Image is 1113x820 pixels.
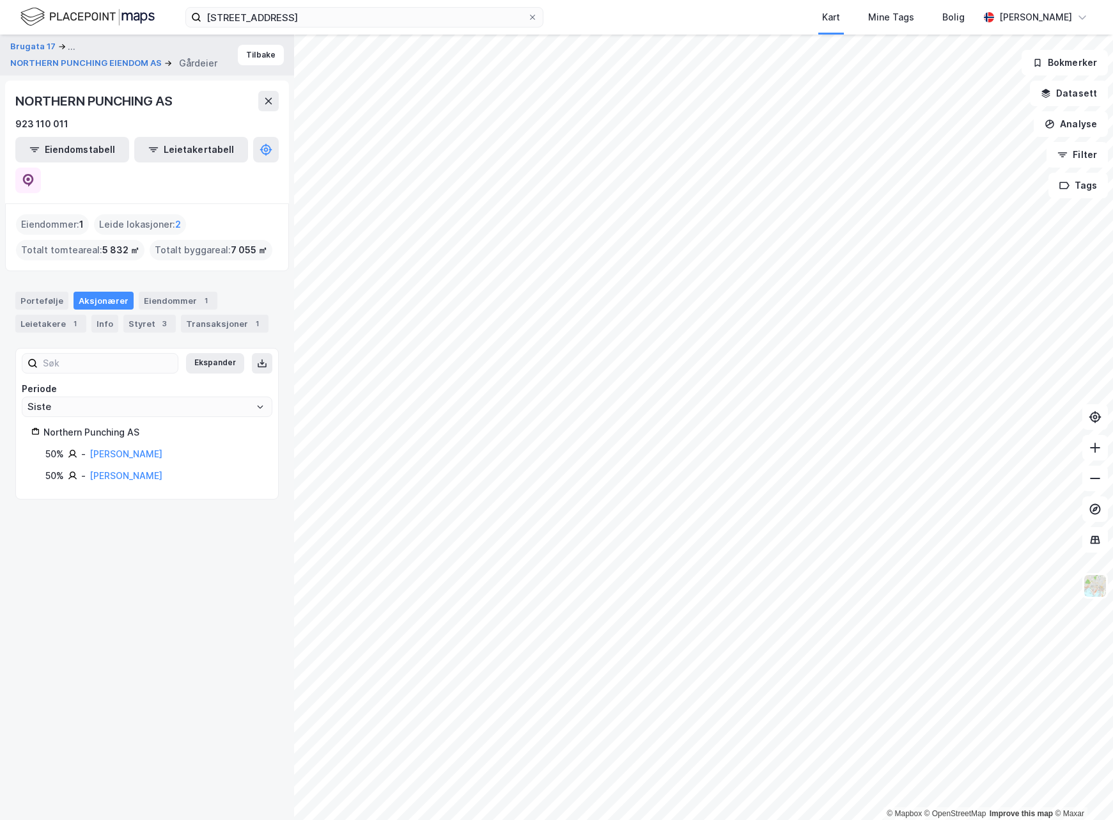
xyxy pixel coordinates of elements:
[238,45,284,65] button: Tilbake
[16,214,89,235] div: Eiendommer :
[91,315,118,333] div: Info
[999,10,1072,25] div: [PERSON_NAME]
[81,468,86,484] div: -
[1049,759,1113,820] iframe: Chat Widget
[179,56,217,71] div: Gårdeier
[887,809,922,818] a: Mapbox
[38,354,178,373] input: Søk
[181,315,269,333] div: Transaksjoner
[251,317,263,330] div: 1
[15,91,175,111] div: NORTHERN PUNCHING AS
[22,397,272,416] input: ClearOpen
[1022,50,1108,75] button: Bokmerker
[10,57,164,70] button: NORTHERN PUNCHING EIENDOM AS
[134,137,248,162] button: Leietakertabell
[81,446,86,462] div: -
[15,292,68,310] div: Portefølje
[15,116,68,132] div: 923 110 011
[1047,142,1108,168] button: Filter
[102,242,139,258] span: 5 832 ㎡
[1030,81,1108,106] button: Datasett
[868,10,914,25] div: Mine Tags
[15,315,86,333] div: Leietakere
[1083,574,1107,598] img: Z
[68,39,75,54] div: ...
[201,8,527,27] input: Søk på adresse, matrikkel, gårdeiere, leietakere eller personer
[990,809,1053,818] a: Improve this map
[68,317,81,330] div: 1
[45,468,64,484] div: 50%
[79,217,84,232] span: 1
[90,448,162,459] a: [PERSON_NAME]
[924,809,986,818] a: OpenStreetMap
[942,10,965,25] div: Bolig
[1049,759,1113,820] div: Kontrollprogram for chat
[90,470,162,481] a: [PERSON_NAME]
[1048,173,1108,198] button: Tags
[94,214,186,235] div: Leide lokasjoner :
[16,240,144,260] div: Totalt tomteareal :
[20,6,155,28] img: logo.f888ab2527a4732fd821a326f86c7f29.svg
[10,39,58,54] button: Brugata 17
[123,315,176,333] div: Styret
[186,353,244,374] button: Ekspander
[199,294,212,307] div: 1
[231,242,267,258] span: 7 055 ㎡
[255,402,265,412] button: Open
[43,425,263,440] div: Northern Punching AS
[15,137,129,162] button: Eiendomstabell
[45,446,64,462] div: 50%
[150,240,272,260] div: Totalt byggareal :
[158,317,171,330] div: 3
[22,381,272,397] div: Periode
[175,217,181,232] span: 2
[1034,111,1108,137] button: Analyse
[74,292,134,310] div: Aksjonærer
[822,10,840,25] div: Kart
[139,292,217,310] div: Eiendommer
